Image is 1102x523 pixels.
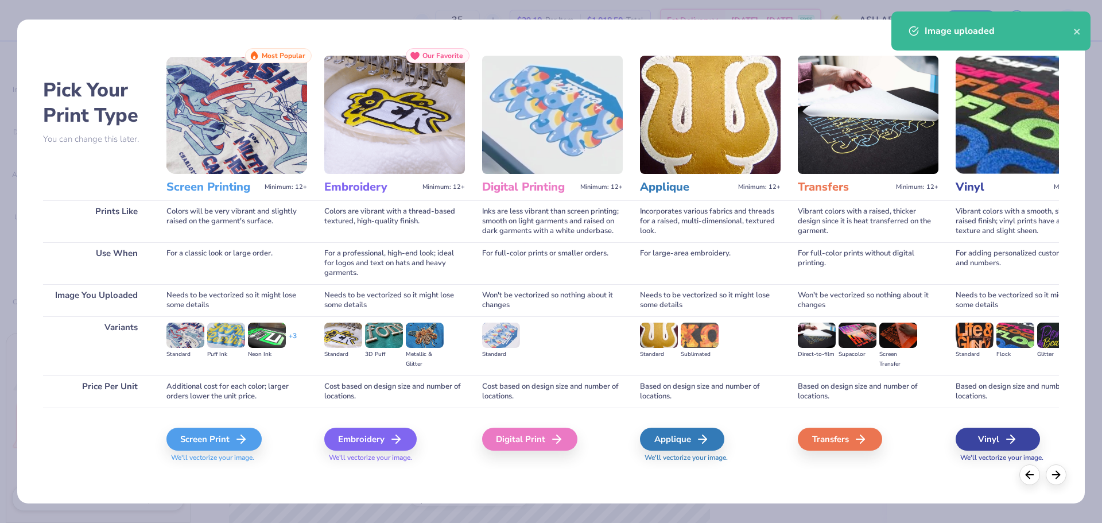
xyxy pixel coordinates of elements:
div: Needs to be vectorized so it might lose some details [956,284,1096,316]
div: Cost based on design size and number of locations. [324,375,465,408]
div: Cost based on design size and number of locations. [482,375,623,408]
div: Based on design size and number of locations. [956,375,1096,408]
h2: Pick Your Print Type [43,78,149,128]
div: Vibrant colors with a smooth, slightly raised finish; vinyl prints have a consistent texture and ... [956,200,1096,242]
div: Won't be vectorized so nothing about it changes [798,284,938,316]
div: Screen Transfer [879,350,917,369]
div: Needs to be vectorized so it might lose some details [166,284,307,316]
div: Image You Uploaded [43,284,149,316]
div: Standard [640,350,678,359]
div: Price Per Unit [43,375,149,408]
div: Standard [956,350,994,359]
img: Standard [482,323,520,348]
div: Puff Ink [207,350,245,359]
div: Digital Print [482,428,577,451]
img: Standard [956,323,994,348]
span: Our Favorite [422,52,463,60]
div: For adding personalized custom names and numbers. [956,242,1096,284]
h3: Vinyl [956,180,1049,195]
h3: Applique [640,180,734,195]
div: Standard [324,350,362,359]
img: Transfers [798,56,938,174]
div: Supacolor [839,350,876,359]
img: Puff Ink [207,323,245,348]
span: Minimum: 12+ [422,183,465,191]
div: Based on design size and number of locations. [798,375,938,408]
div: Sublimated [681,350,719,359]
div: Embroidery [324,428,417,451]
button: close [1073,24,1081,38]
div: Standard [482,350,520,359]
div: For full-color prints or smaller orders. [482,242,623,284]
img: Neon Ink [248,323,286,348]
div: Flock [996,350,1034,359]
span: Minimum: 12+ [265,183,307,191]
span: We'll vectorize your image. [640,453,781,463]
img: Standard [324,323,362,348]
div: Won't be vectorized so nothing about it changes [482,284,623,316]
div: Colors are vibrant with a thread-based textured, high-quality finish. [324,200,465,242]
div: Vibrant colors with a raised, thicker design since it is heat transferred on the garment. [798,200,938,242]
img: Supacolor [839,323,876,348]
div: Glitter [1037,350,1075,359]
span: We'll vectorize your image. [324,453,465,463]
div: For full-color prints without digital printing. [798,242,938,284]
span: We'll vectorize your image. [166,453,307,463]
span: We'll vectorize your image. [956,453,1096,463]
img: Vinyl [956,56,1096,174]
img: Applique [640,56,781,174]
img: Glitter [1037,323,1075,348]
div: Applique [640,428,724,451]
img: Digital Printing [482,56,623,174]
img: Sublimated [681,323,719,348]
div: Direct-to-film [798,350,836,359]
div: Colors will be very vibrant and slightly raised on the garment's surface. [166,200,307,242]
span: Minimum: 12+ [1054,183,1096,191]
div: For large-area embroidery. [640,242,781,284]
div: Variants [43,316,149,375]
img: Direct-to-film [798,323,836,348]
img: Flock [996,323,1034,348]
img: Screen Printing [166,56,307,174]
div: 3D Puff [365,350,403,359]
p: You can change this later. [43,134,149,144]
img: Metallic & Glitter [406,323,444,348]
h3: Digital Printing [482,180,576,195]
div: Prints Like [43,200,149,242]
div: + 3 [289,331,297,351]
img: Embroidery [324,56,465,174]
div: Incorporates various fabrics and threads for a raised, multi-dimensional, textured look. [640,200,781,242]
div: Transfers [798,428,882,451]
div: Needs to be vectorized so it might lose some details [640,284,781,316]
div: For a professional, high-end look; ideal for logos and text on hats and heavy garments. [324,242,465,284]
div: Neon Ink [248,350,286,359]
span: Most Popular [262,52,305,60]
h3: Transfers [798,180,891,195]
div: Standard [166,350,204,359]
span: Minimum: 12+ [738,183,781,191]
span: Minimum: 12+ [896,183,938,191]
div: Use When [43,242,149,284]
div: Vinyl [956,428,1040,451]
div: Based on design size and number of locations. [640,375,781,408]
h3: Screen Printing [166,180,260,195]
div: For a classic look or large order. [166,242,307,284]
span: Minimum: 12+ [580,183,623,191]
img: 3D Puff [365,323,403,348]
div: Screen Print [166,428,262,451]
div: Metallic & Glitter [406,350,444,369]
div: Additional cost for each color; larger orders lower the unit price. [166,375,307,408]
div: Inks are less vibrant than screen printing; smooth on light garments and raised on dark garments ... [482,200,623,242]
img: Standard [166,323,204,348]
img: Standard [640,323,678,348]
img: Screen Transfer [879,323,917,348]
div: Needs to be vectorized so it might lose some details [324,284,465,316]
div: Image uploaded [925,24,1073,38]
h3: Embroidery [324,180,418,195]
